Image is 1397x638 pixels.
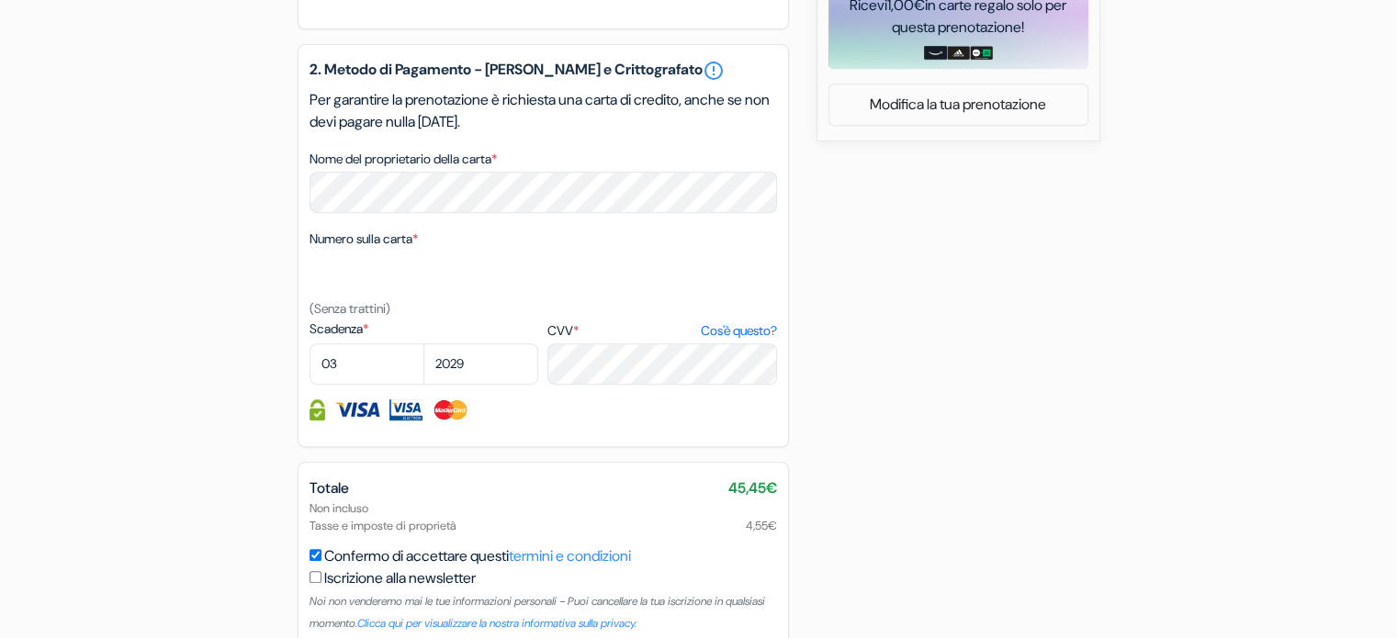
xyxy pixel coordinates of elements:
[310,594,765,631] small: Noi non venderemo mai le tue informazioni personali - Puoi cancellare la tua iscrizione in qualsi...
[970,46,993,61] img: uber-uber-eats-card.png
[310,229,418,249] label: Numero sulla carta
[324,567,476,589] label: Iscrizione alla newsletter
[310,300,390,317] small: (Senza trattini)
[310,399,325,420] img: Le informazioni della carta di credito sono codificate e criptate
[310,478,349,498] span: Totale
[829,87,1087,122] a: Modifica la tua prenotazione
[728,477,777,499] span: 45,45€
[310,319,538,339] label: Scadenza
[310,89,777,133] p: Per garantire la prenotazione è richiesta una carta di credito, anche se non devi pagare nulla [D...
[310,499,777,534] div: Non incluso Tasse e imposte di proprietà
[924,46,947,61] img: amazon-card-no-text.png
[547,321,776,341] label: CVV
[947,46,970,61] img: adidas-card.png
[357,616,637,631] a: Clicca qui per visualizzare la nostra informativa sulla privacy.
[310,60,777,82] h5: 2. Metodo di Pagamento - [PERSON_NAME] e Crittografato
[432,399,469,420] img: Master Card
[334,399,380,420] img: Visa
[324,545,631,567] label: Confermo di accettare questi
[700,321,776,341] a: Cos'è questo?
[389,399,422,420] img: Visa Electron
[746,517,777,534] span: 4,55€
[310,150,497,169] label: Nome del proprietario della carta
[703,60,725,82] a: error_outline
[509,546,631,565] a: termini e condizioni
